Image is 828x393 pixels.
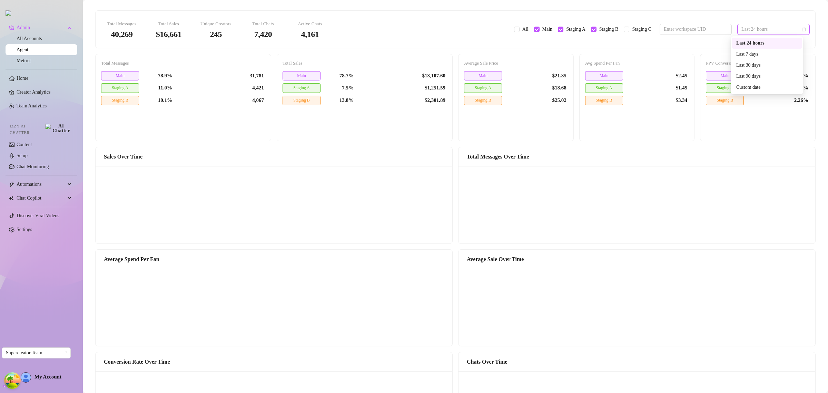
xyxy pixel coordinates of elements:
div: Average Spend Per Fan [104,255,444,263]
a: Metrics [17,58,31,63]
div: Total Chats [248,20,278,27]
img: Chat Copilot [9,196,13,201]
div: 2.26% [749,96,810,105]
button: Open Tanstack query devtools [6,374,19,387]
div: 11.0% [145,83,172,93]
a: Creator Analytics [17,87,72,98]
div: 7.5% [326,83,354,93]
span: crown [9,25,14,30]
div: Conversion Rate Over Time [104,357,444,366]
div: Average Sale Price [464,60,568,67]
div: Last 7 days [736,50,798,58]
div: Active Chats [295,20,325,27]
div: $3.34 [629,96,689,105]
div: Total Sales [283,60,447,67]
span: Automations [17,179,66,190]
div: Last 7 days [732,49,802,60]
span: Admin [17,22,66,33]
span: build [3,383,8,388]
div: PPV Conversion Rate [706,60,810,67]
div: 10.1% [145,96,172,105]
span: Staging A [563,26,588,33]
div: Unique Creators [200,20,231,27]
div: Last 90 days [732,71,802,82]
a: Chat Monitoring [17,164,49,169]
a: Content [17,142,32,147]
span: Staging B [283,96,321,105]
a: Discover Viral Videos [17,213,59,218]
div: 40,269 [107,30,137,38]
a: All Accounts [17,36,42,41]
span: Main [706,71,744,81]
div: $21.35 [507,71,568,81]
div: Last 30 days [732,60,802,71]
div: 7,420 [248,30,278,38]
div: 78.7% [326,71,354,81]
a: Setup [17,153,28,158]
a: Home [17,76,28,81]
span: Main [540,26,555,33]
div: Last 24 hours [736,39,798,47]
img: AD_cMMTxCeTpmN1d5MnKJ1j-_uXZCpTKapSSqNGg4PyXtR_tCW7gZXTNmFz2tpVv9LSyNV7ff1CaS4f4q0HLYKULQOwoM5GQR... [21,373,31,382]
div: Custom date [736,84,798,91]
span: Staging A [464,83,502,93]
a: Settings [17,227,32,232]
div: $2,301.89 [359,96,447,105]
div: 31,781 [178,71,265,81]
span: Supercreator Team [6,348,67,358]
span: Main [101,71,139,81]
div: Last 90 days [736,73,798,80]
div: $1,251.59 [359,83,447,93]
span: Staging B [597,26,621,33]
div: $25.02 [507,96,568,105]
div: 4,421 [178,83,265,93]
div: $18.68 [507,83,568,93]
div: 78.9% [145,71,172,81]
div: Total Messages [107,20,137,27]
div: $13,107.60 [359,71,447,81]
div: 4,067 [178,96,265,105]
div: Average Sale Over Time [467,255,807,263]
div: Sales Over Time [104,152,444,161]
div: Total Messages Over Time [467,152,807,161]
div: $1.45 [629,83,689,93]
input: Enter workspace UID [664,26,722,33]
span: Staging B [101,96,139,105]
span: Staging A [283,83,321,93]
a: Agent [17,47,28,52]
img: AI Chatter [45,124,72,133]
img: logo.svg [6,10,11,16]
span: Staging A [706,83,744,93]
div: Chats Over Time [467,357,807,366]
div: $16,661 [154,30,184,38]
span: Chat Copilot [17,193,66,204]
div: 4,161 [295,30,325,38]
span: My Account [34,374,61,380]
span: Izzy AI Chatter [10,123,42,136]
span: calendar [802,27,806,31]
div: 13.8% [326,96,354,105]
span: Staging B [585,96,623,105]
div: Last 24 hours [732,38,802,49]
span: Staging B [464,96,502,105]
span: Main [585,71,623,81]
span: Main [464,71,502,81]
div: 245 [200,30,231,38]
span: Last 24 hours [741,24,806,35]
div: Avg Spend Per Fan [585,60,689,67]
span: Staging B [706,96,744,105]
div: Total Sales [154,20,184,27]
span: All [520,26,531,33]
div: Total Messages [101,60,265,67]
div: $2.45 [629,71,689,81]
span: loading [63,351,67,355]
div: Last 30 days [736,61,798,69]
div: Custom date [732,82,802,93]
span: Main [283,71,321,81]
span: Staging A [101,83,139,93]
span: Staging A [585,83,623,93]
a: Team Analytics [17,103,47,108]
span: Staging C [629,26,654,33]
span: thunderbolt [9,182,14,187]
